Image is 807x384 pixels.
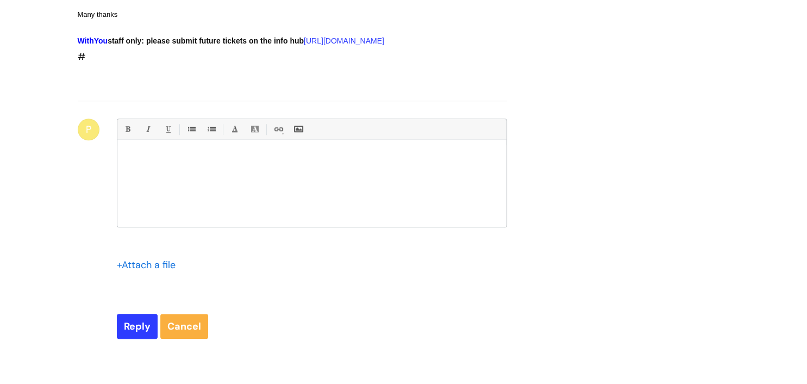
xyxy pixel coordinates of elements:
[117,256,182,274] div: Attach a file
[304,36,384,45] a: [URL][DOMAIN_NAME]
[161,122,174,136] a: Underline(Ctrl-U)
[78,8,468,21] div: Many thanks
[121,122,134,136] a: Bold (Ctrl-B)
[184,122,198,136] a: • Unordered List (Ctrl-Shift-7)
[78,36,304,45] strong: staff only: please submit future tickets on the info hub
[160,314,208,339] a: Cancel
[78,119,99,140] div: P
[117,314,158,339] input: Reply
[204,122,218,136] a: 1. Ordered List (Ctrl-Shift-8)
[271,122,285,136] a: Link
[141,122,154,136] a: Italic (Ctrl-I)
[78,36,108,45] span: WithYou
[291,122,305,136] a: Insert Image...
[228,122,241,136] a: Font Color
[248,122,261,136] a: Back Color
